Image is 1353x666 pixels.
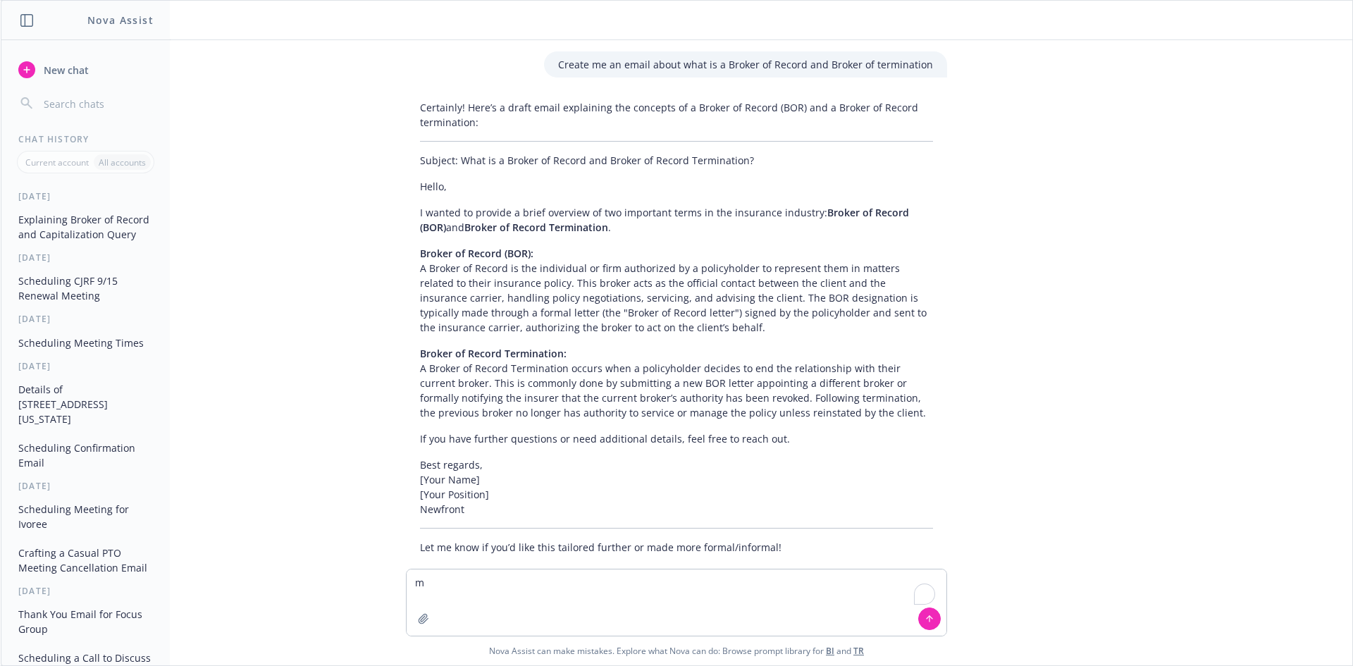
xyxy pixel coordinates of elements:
[41,94,153,113] input: Search chats
[420,346,933,420] p: A Broker of Record Termination occurs when a policyholder decides to end the relationship with th...
[420,153,933,168] p: Subject: What is a Broker of Record and Broker of Record Termination?
[464,221,608,234] span: Broker of Record Termination
[1,133,170,145] div: Chat History
[1,480,170,492] div: [DATE]
[13,378,159,431] button: Details of [STREET_ADDRESS][US_STATE]
[1,360,170,372] div: [DATE]
[420,205,933,235] p: I wanted to provide a brief overview of two important terms in the insurance industry: and .
[13,57,159,82] button: New chat
[13,269,159,307] button: Scheduling CJRF 9/15 Renewal Meeting
[420,540,933,555] p: Let me know if you’d like this tailored further or made more formal/informal!
[420,457,933,517] p: Best regards, [Your Name] [Your Position] Newfront
[420,100,933,130] p: Certainly! Here’s a draft email explaining the concepts of a Broker of Record (BOR) and a Broker ...
[1,252,170,264] div: [DATE]
[420,347,567,360] span: Broker of Record Termination:
[1,190,170,202] div: [DATE]
[407,569,946,636] textarea: To enrich screen reader interactions, please activate Accessibility in Grammarly extension settings
[41,63,89,78] span: New chat
[25,156,89,168] p: Current account
[13,436,159,474] button: Scheduling Confirmation Email
[13,541,159,579] button: Crafting a Casual PTO Meeting Cancellation Email
[13,331,159,354] button: Scheduling Meeting Times
[1,313,170,325] div: [DATE]
[420,431,933,446] p: If you have further questions or need additional details, feel free to reach out.
[13,603,159,641] button: Thank You Email for Focus Group
[558,57,933,72] p: Create me an email about what is a Broker of Record and Broker of termination
[99,156,146,168] p: All accounts
[6,636,1347,665] span: Nova Assist can make mistakes. Explore what Nova can do: Browse prompt library for and
[13,498,159,536] button: Scheduling Meeting for Ivoree
[853,645,864,657] a: TR
[87,13,154,27] h1: Nova Assist
[420,179,933,194] p: Hello,
[420,247,533,260] span: Broker of Record (BOR):
[826,645,834,657] a: BI
[13,208,159,246] button: Explaining Broker of Record and Capitalization Query
[420,246,933,335] p: A Broker of Record is the individual or firm authorized by a policyholder to represent them in ma...
[1,585,170,597] div: [DATE]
